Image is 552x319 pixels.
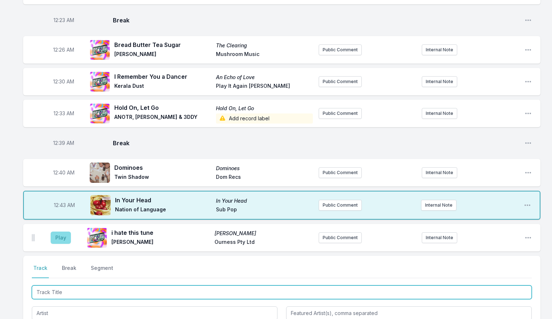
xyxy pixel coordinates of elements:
[111,238,210,247] span: [PERSON_NAME]
[114,72,212,81] span: I Remember You a Dancer
[32,264,49,278] button: Track
[216,113,313,124] span: Add record label
[216,165,313,172] span: Dominoes
[525,169,532,176] button: Open playlist item options
[111,228,210,237] span: i hate this tune
[319,44,362,55] button: Public Comment
[422,232,457,243] button: Internal Note
[215,230,313,237] span: [PERSON_NAME]
[114,51,212,59] span: [PERSON_NAME]
[90,163,110,183] img: Dominoes
[114,173,212,182] span: Twin Shadow
[114,40,212,49] span: Bread Butter Tea Sugar
[216,173,313,182] span: Dom Recs
[32,285,532,299] input: Track Title
[115,196,212,204] span: In Your Head
[216,206,313,215] span: Sub Pop
[319,200,362,211] button: Public Comment
[422,108,457,119] button: Internal Note
[524,202,531,209] button: Open playlist item options
[216,51,313,59] span: Mushroom Music
[90,40,110,60] img: The Clearing
[90,195,111,215] img: In Your Head
[114,163,212,172] span: Dominoes
[216,42,313,49] span: The Clearing
[525,139,532,147] button: Open playlist item options
[114,82,212,91] span: Kerala Dust
[51,232,71,244] button: Play
[525,78,532,85] button: Open playlist item options
[113,16,519,25] span: Break
[114,113,212,124] span: ANOTR, [PERSON_NAME] & 3DDY
[525,110,532,117] button: Open playlist item options
[115,206,212,215] span: Nation of Language
[54,202,75,209] span: Timestamp
[53,46,74,53] span: Timestamp
[215,238,313,247] span: Ourness Pty Ltd
[319,167,362,178] button: Public Comment
[525,17,532,24] button: Open playlist item options
[53,169,75,176] span: Timestamp
[60,264,78,278] button: Break
[319,232,362,243] button: Public Comment
[422,44,457,55] button: Internal Note
[216,74,313,81] span: An Echo of Love
[216,105,313,112] span: Hold On, Let Go
[53,139,74,147] span: Timestamp
[421,200,457,211] button: Internal Note
[422,76,457,87] button: Internal Note
[525,46,532,53] button: Open playlist item options
[319,108,362,119] button: Public Comment
[89,264,115,278] button: Segment
[87,228,107,248] img: hickey
[114,103,212,112] span: Hold On, Let Go
[32,234,35,241] img: Drag Handle
[216,197,313,204] span: In Your Head
[54,110,74,117] span: Timestamp
[90,72,110,92] img: An Echo of Love
[422,167,457,178] button: Internal Note
[525,234,532,241] button: Open playlist item options
[113,139,519,147] span: Break
[53,78,74,85] span: Timestamp
[319,76,362,87] button: Public Comment
[54,17,74,24] span: Timestamp
[90,103,110,124] img: Hold On, Let Go
[216,82,313,91] span: Play It Again [PERSON_NAME]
